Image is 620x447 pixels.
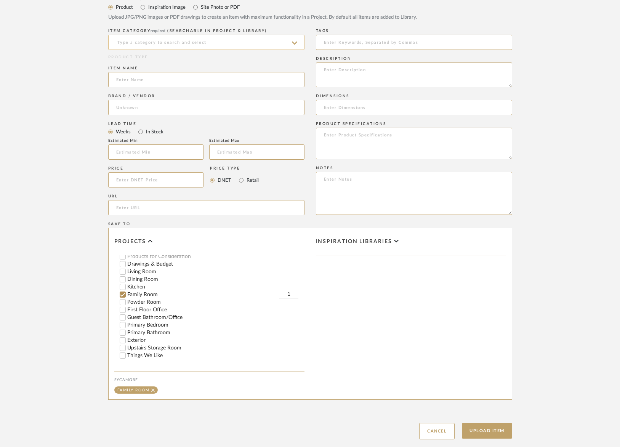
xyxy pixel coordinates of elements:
div: Sycamore [114,378,304,382]
span: (Searchable in Project & Library) [167,29,267,33]
div: Description [316,56,512,61]
mat-radio-group: Select item type [108,2,512,12]
div: Lead Time [108,122,304,126]
label: Drawings & Budget [127,261,304,267]
div: Notes [316,166,512,170]
label: Family Room [127,292,279,297]
input: Unknown [108,100,304,115]
label: Primary Bedroom [127,322,304,328]
div: Brand / Vendor [108,94,304,98]
span: Projects [114,239,146,245]
div: Upload JPG/PNG images or PDF drawings to create an item with maximum functionality in a Project. ... [108,14,512,21]
label: DNET [217,176,231,184]
label: Product [115,3,133,11]
input: Enter DNET Price [108,172,204,187]
label: Upstairs Storage Room [127,345,304,351]
label: Primary Bathroom [127,330,304,335]
div: Estimated Max [209,138,304,143]
input: Enter Keywords, Separated by Commas [316,35,512,50]
div: URL [108,194,304,199]
div: Tags [316,29,512,33]
label: Inspiration Image [147,3,186,11]
label: First Floor Office [127,307,304,312]
label: Guest Bathroom/Office [127,315,304,320]
label: Retail [246,176,259,184]
mat-radio-group: Select price type [210,172,259,187]
label: Living Room [127,269,304,274]
button: Upload Item [462,423,512,439]
label: Powder Room [127,300,304,305]
label: Weeks [115,128,131,136]
input: Enter Dimensions [316,100,512,115]
input: Estimated Max [209,144,304,160]
div: ITEM CATEGORY [108,29,304,33]
label: Exterior [127,338,304,343]
input: Type a category to search and select [108,35,304,50]
input: Enter URL [108,200,304,215]
div: Price Type [210,166,259,171]
span: Inspiration libraries [316,239,392,245]
div: Item name [108,66,304,70]
label: Kitchen [127,284,304,290]
input: Enter Name [108,72,304,87]
input: Estimated Min [108,144,203,160]
mat-radio-group: Select item type [108,127,304,136]
div: Price [108,166,204,171]
label: In Stock [145,128,163,136]
div: Save To [108,222,512,226]
label: Site Photo or PDF [200,3,240,11]
div: Dimensions [316,94,512,98]
label: Dining Room [127,277,304,282]
div: Product Specifications [316,122,512,126]
div: Family Room [117,388,150,392]
button: Cancel [419,423,455,439]
div: PRODUCT TYPE [108,54,304,60]
span: required [151,29,165,33]
div: Estimated Min [108,138,203,143]
label: Things We Like [127,353,304,358]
